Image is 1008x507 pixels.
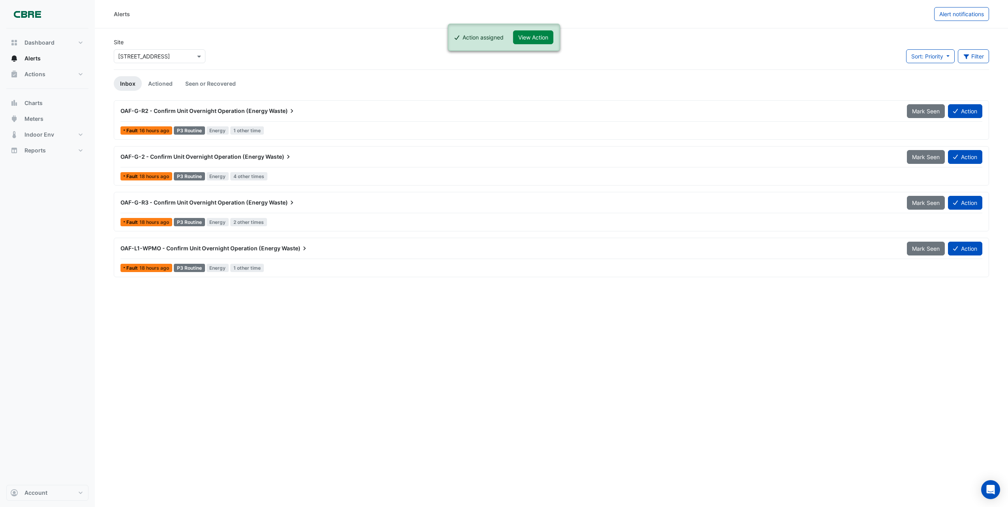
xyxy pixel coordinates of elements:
[912,245,940,252] span: Mark Seen
[10,39,18,47] app-icon: Dashboard
[24,70,45,78] span: Actions
[230,218,267,226] span: 2 other times
[906,49,955,63] button: Sort: Priority
[9,6,45,22] img: Company Logo
[230,264,264,272] span: 1 other time
[911,53,943,60] span: Sort: Priority
[6,66,88,82] button: Actions
[981,480,1000,499] div: Open Intercom Messenger
[114,38,124,46] label: Site
[24,115,43,123] span: Meters
[6,51,88,66] button: Alerts
[6,35,88,51] button: Dashboard
[282,244,308,252] span: Waste)
[269,199,296,207] span: Waste)
[207,218,229,226] span: Energy
[24,54,41,62] span: Alerts
[907,150,945,164] button: Mark Seen
[142,76,179,91] a: Actioned
[24,99,43,107] span: Charts
[24,489,47,497] span: Account
[934,7,989,21] button: Alert notifications
[114,10,130,18] div: Alerts
[939,11,984,17] span: Alert notifications
[139,128,169,133] span: Wed 24-Sep-2025 00:05 AEST
[948,242,982,255] button: Action
[24,39,55,47] span: Dashboard
[120,153,264,160] span: OAF-G-2 - Confirm Unit Overnight Operation (Energy
[24,131,54,139] span: Indoor Env
[126,220,139,225] span: Fault
[10,146,18,154] app-icon: Reports
[126,266,139,270] span: Fault
[126,128,139,133] span: Fault
[126,174,139,179] span: Fault
[912,199,940,206] span: Mark Seen
[6,95,88,111] button: Charts
[6,143,88,158] button: Reports
[139,173,169,179] span: Tue 23-Sep-2025 22:05 AEST
[174,264,205,272] div: P3 Routine
[10,115,18,123] app-icon: Meters
[114,76,142,91] a: Inbox
[907,242,945,255] button: Mark Seen
[207,264,229,272] span: Energy
[265,153,292,161] span: Waste)
[120,245,280,252] span: OAF-L1-WPMO - Confirm Unit Overnight Operation (Energy
[120,107,268,114] span: OAF-G-R2 - Confirm Unit Overnight Operation (Energy
[230,126,264,135] span: 1 other time
[174,218,205,226] div: P3 Routine
[139,219,169,225] span: Tue 23-Sep-2025 22:03 AEST
[269,107,296,115] span: Waste)
[174,172,205,180] div: P3 Routine
[463,33,504,41] div: Action assigned
[230,172,267,180] span: 4 other times
[179,76,242,91] a: Seen or Recovered
[10,99,18,107] app-icon: Charts
[912,108,940,115] span: Mark Seen
[912,154,940,160] span: Mark Seen
[513,30,553,44] button: View Action
[10,54,18,62] app-icon: Alerts
[958,49,989,63] button: Filter
[120,199,268,206] span: OAF-G-R3 - Confirm Unit Overnight Operation (Energy
[907,104,945,118] button: Mark Seen
[207,126,229,135] span: Energy
[948,150,982,164] button: Action
[24,146,46,154] span: Reports
[207,172,229,180] span: Energy
[139,265,169,271] span: Tue 23-Sep-2025 22:03 AEST
[6,111,88,127] button: Meters
[174,126,205,135] div: P3 Routine
[6,127,88,143] button: Indoor Env
[10,70,18,78] app-icon: Actions
[948,196,982,210] button: Action
[10,131,18,139] app-icon: Indoor Env
[907,196,945,210] button: Mark Seen
[6,485,88,501] button: Account
[948,104,982,118] button: Action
